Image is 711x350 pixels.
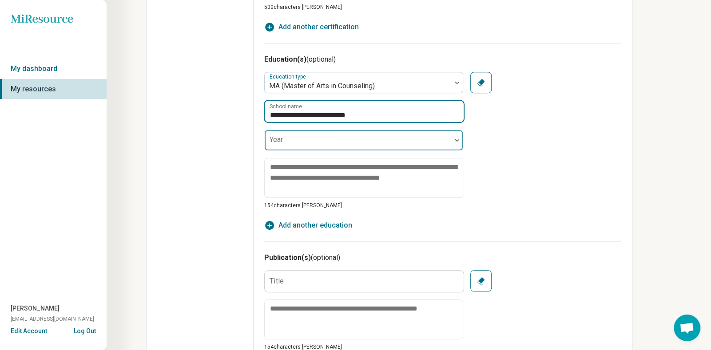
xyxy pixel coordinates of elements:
[674,315,700,341] a: Open chat
[74,326,96,334] button: Log Out
[270,104,302,109] label: School name
[270,135,283,144] label: Year
[270,277,284,284] label: Title
[264,201,463,209] p: 154 characters [PERSON_NAME]
[264,3,463,11] p: 500 characters [PERSON_NAME]
[264,252,621,263] h3: Publication(s)
[264,54,621,65] h3: Education(s)
[11,326,47,336] button: Edit Account
[11,304,60,313] span: [PERSON_NAME]
[11,315,94,323] span: [EMAIL_ADDRESS][DOMAIN_NAME]
[264,22,359,32] button: Add another certification
[278,22,359,32] span: Add another certification
[311,253,340,262] span: (optional)
[306,55,336,63] span: (optional)
[270,73,308,79] label: Education type
[278,220,352,231] span: Add another education
[264,220,352,231] button: Add another education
